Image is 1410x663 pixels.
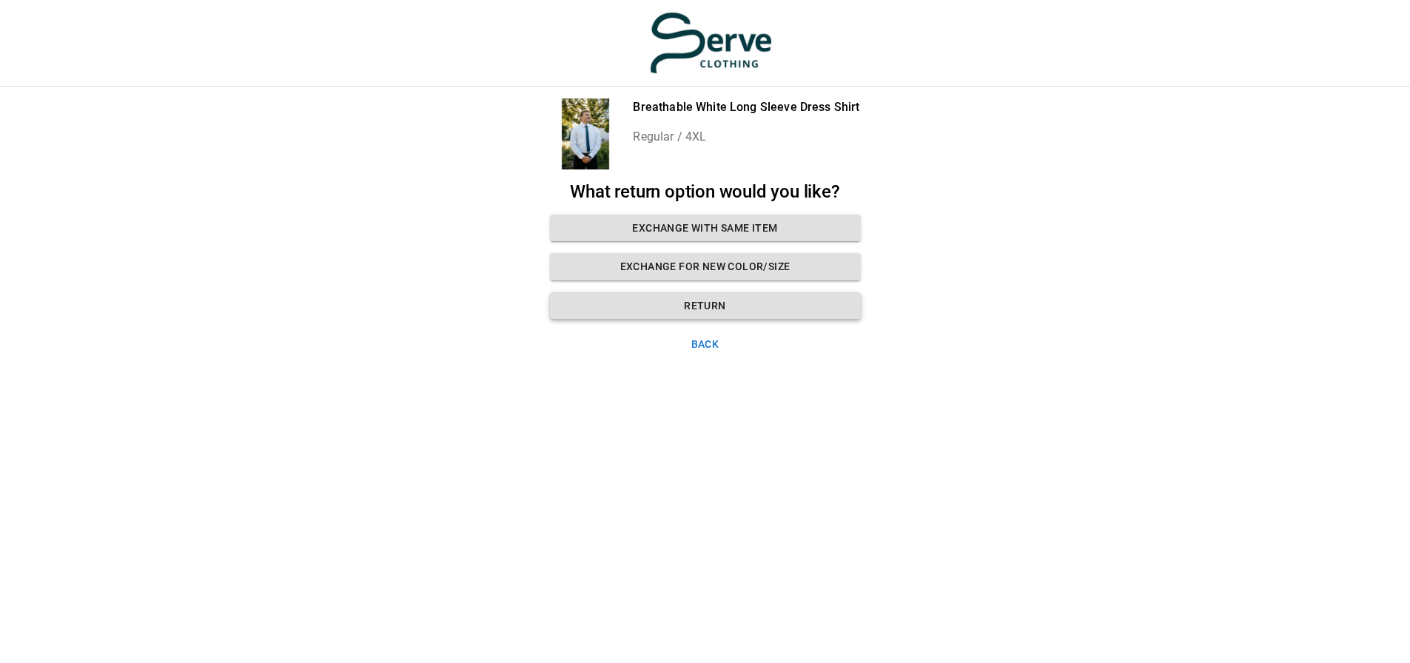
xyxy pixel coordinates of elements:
img: serve-clothing.myshopify.com-3331c13f-55ad-48ba-bef5-e23db2fa8125 [649,11,772,75]
p: Breathable White Long Sleeve Dress Shirt [633,98,859,116]
button: Back [550,331,861,358]
button: Return [550,292,861,320]
p: Regular / 4XL [633,128,859,146]
button: Exchange for new color/size [550,253,861,280]
button: Exchange with same item [550,215,861,242]
h2: What return option would you like? [550,181,861,203]
div: Breathable White Long Sleeve Dress Shirt - Serve Clothing [550,98,621,169]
